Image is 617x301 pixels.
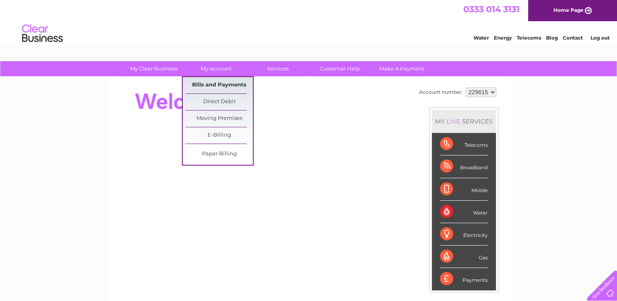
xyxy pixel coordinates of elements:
a: E-Billing [186,127,253,144]
div: Telecoms [440,133,488,155]
a: Direct Debit [186,94,253,110]
a: Telecoms [517,35,541,41]
a: Water [473,35,489,41]
a: Blog [546,35,558,41]
a: Paper Billing [186,146,253,162]
div: MY SERVICES [432,110,496,133]
div: LIVE [445,117,462,125]
div: Clear Business is a trading name of Verastar Limited (registered in [GEOGRAPHIC_DATA] No. 3667643... [116,4,502,40]
a: Contact [563,35,583,41]
td: Account number [417,85,464,99]
a: Customer Help [306,61,374,76]
a: 0333 014 3131 [463,4,520,14]
a: Energy [494,35,512,41]
a: Log out [590,35,609,41]
a: My Clear Business [120,61,188,76]
a: My Account [182,61,250,76]
a: Make A Payment [368,61,436,76]
div: Broadband [440,155,488,178]
img: logo.png [22,21,63,46]
div: Electricity [440,223,488,246]
div: Water [440,201,488,223]
a: Bills and Payments [186,77,253,93]
div: Gas [440,246,488,268]
a: Services [244,61,312,76]
a: Moving Premises [186,111,253,127]
div: Payments [440,268,488,290]
div: Mobile [440,178,488,201]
